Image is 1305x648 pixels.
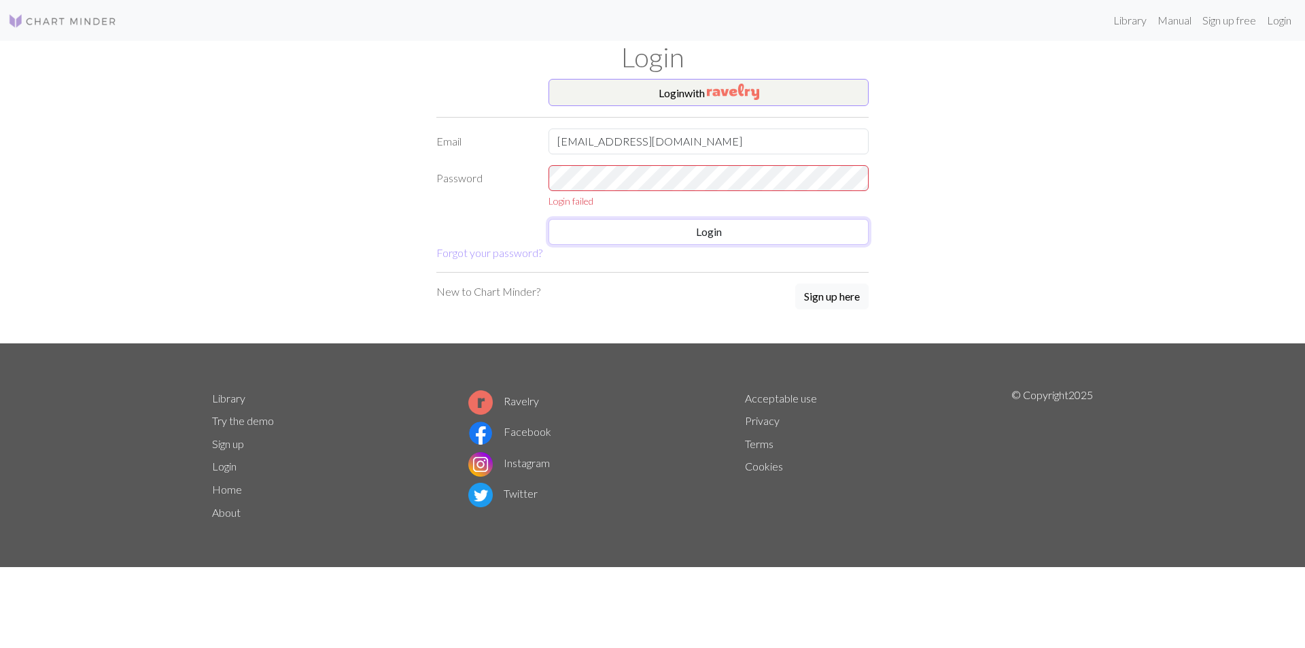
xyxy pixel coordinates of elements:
a: Sign up free [1197,7,1261,34]
p: New to Chart Minder? [436,284,540,300]
img: Instagram logo [468,452,493,477]
p: © Copyright 2025 [1011,387,1093,524]
div: Login failed [549,194,869,208]
a: Privacy [745,414,780,427]
a: Facebook [468,425,551,438]
img: Logo [8,13,117,29]
a: Login [212,460,237,473]
a: Sign up [212,437,244,450]
a: Cookies [745,460,783,473]
label: Password [428,165,540,208]
a: About [212,506,241,519]
a: Library [212,392,245,405]
a: Twitter [468,487,538,500]
img: Ravelry logo [468,390,493,415]
a: Manual [1152,7,1197,34]
button: Sign up here [795,284,869,309]
a: Login [1261,7,1297,34]
a: Terms [745,437,773,450]
a: Forgot your password? [436,246,542,259]
a: Acceptable use [745,392,817,405]
img: Ravelry [707,84,759,100]
a: Home [212,483,242,496]
button: Loginwith [549,79,869,106]
a: Library [1108,7,1152,34]
img: Facebook logo [468,421,493,445]
a: Ravelry [468,394,539,407]
a: Sign up here [795,284,869,311]
img: Twitter logo [468,483,493,507]
a: Try the demo [212,414,274,427]
label: Email [428,129,540,154]
a: Instagram [468,456,550,469]
h1: Login [204,41,1101,73]
button: Login [549,219,869,245]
